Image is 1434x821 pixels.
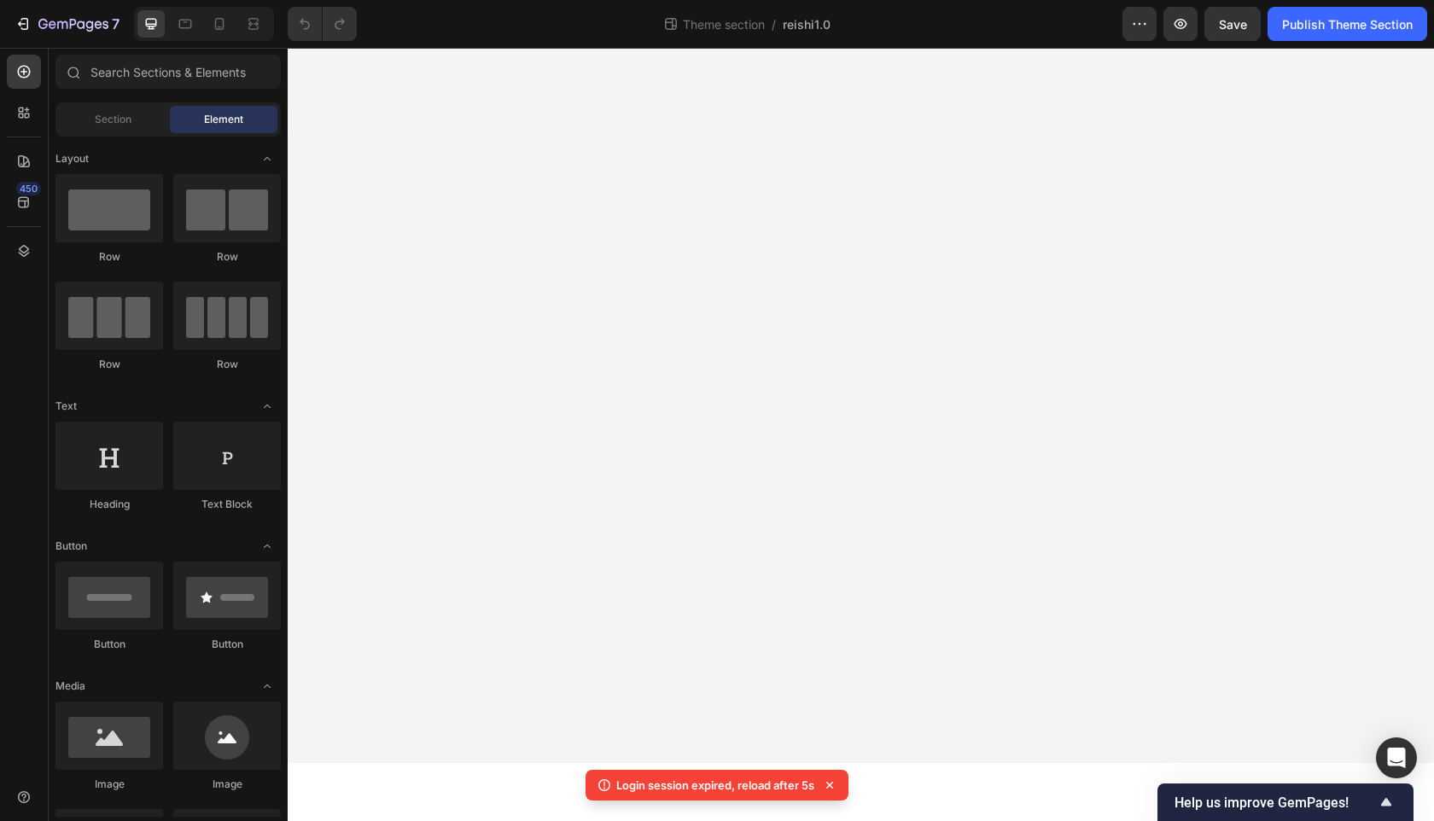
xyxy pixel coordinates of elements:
[1204,7,1261,41] button: Save
[173,357,281,372] div: Row
[55,777,163,792] div: Image
[7,7,127,41] button: 7
[288,48,1434,763] iframe: Design area
[55,151,89,166] span: Layout
[616,777,814,794] p: Login session expired, reload after 5s
[55,637,163,652] div: Button
[1219,17,1247,32] span: Save
[95,112,131,127] span: Section
[173,777,281,792] div: Image
[16,182,41,195] div: 450
[55,357,163,372] div: Row
[772,15,776,33] span: /
[1175,792,1396,812] button: Show survey - Help us improve GemPages!
[1268,7,1427,41] button: Publish Theme Section
[254,673,281,700] span: Toggle open
[1376,737,1417,778] div: Open Intercom Messenger
[55,399,77,414] span: Text
[1282,15,1413,33] div: Publish Theme Section
[254,145,281,172] span: Toggle open
[55,497,163,512] div: Heading
[679,15,768,33] span: Theme section
[254,393,281,420] span: Toggle open
[173,637,281,652] div: Button
[1175,795,1376,811] span: Help us improve GemPages!
[55,539,87,554] span: Button
[55,678,85,694] span: Media
[55,249,163,265] div: Row
[55,55,281,89] input: Search Sections & Elements
[204,112,243,127] span: Element
[173,497,281,512] div: Text Block
[254,533,281,560] span: Toggle open
[112,14,119,34] p: 7
[288,7,357,41] div: Undo/Redo
[173,249,281,265] div: Row
[783,15,831,33] span: reishi1.0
